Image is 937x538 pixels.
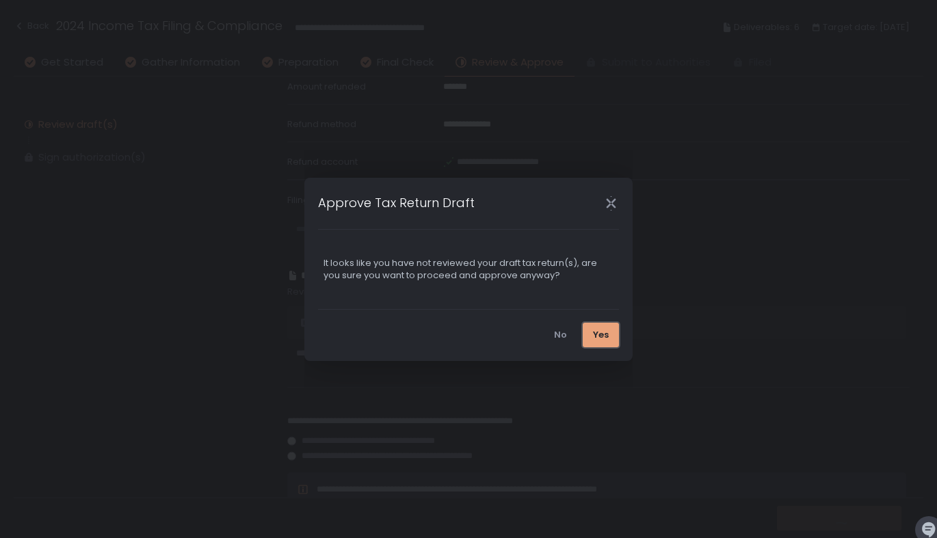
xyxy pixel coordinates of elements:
div: Yes [593,329,609,341]
div: Close [589,196,633,211]
button: Yes [583,323,619,347]
button: No [544,323,577,347]
div: No [554,329,567,341]
div: It looks like you have not reviewed your draft tax return(s), are you sure you want to proceed an... [324,257,613,282]
h1: Approve Tax Return Draft [318,193,475,212]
